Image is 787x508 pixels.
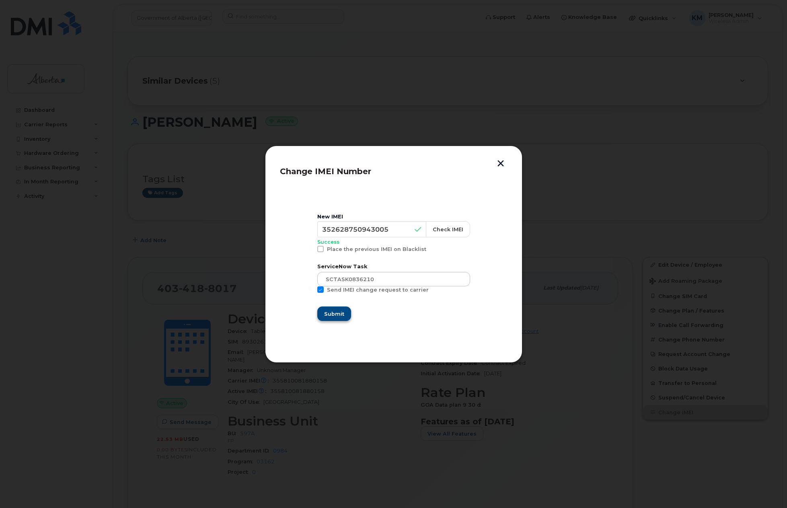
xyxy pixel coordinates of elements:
button: Submit [317,306,351,321]
span: Submit [324,310,344,318]
button: Check IMEI [426,221,470,237]
div: New IMEI [317,214,470,220]
span: Send IMEI change request to carrier [327,287,429,293]
p: Success [317,239,470,246]
label: ServiceNow Task [317,263,470,269]
span: Change IMEI Number [280,167,371,176]
input: Place the previous IMEI on Blacklist [308,246,312,250]
span: Place the previous IMEI on Blacklist [327,246,426,252]
input: Send IMEI change request to carrier [308,286,312,290]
